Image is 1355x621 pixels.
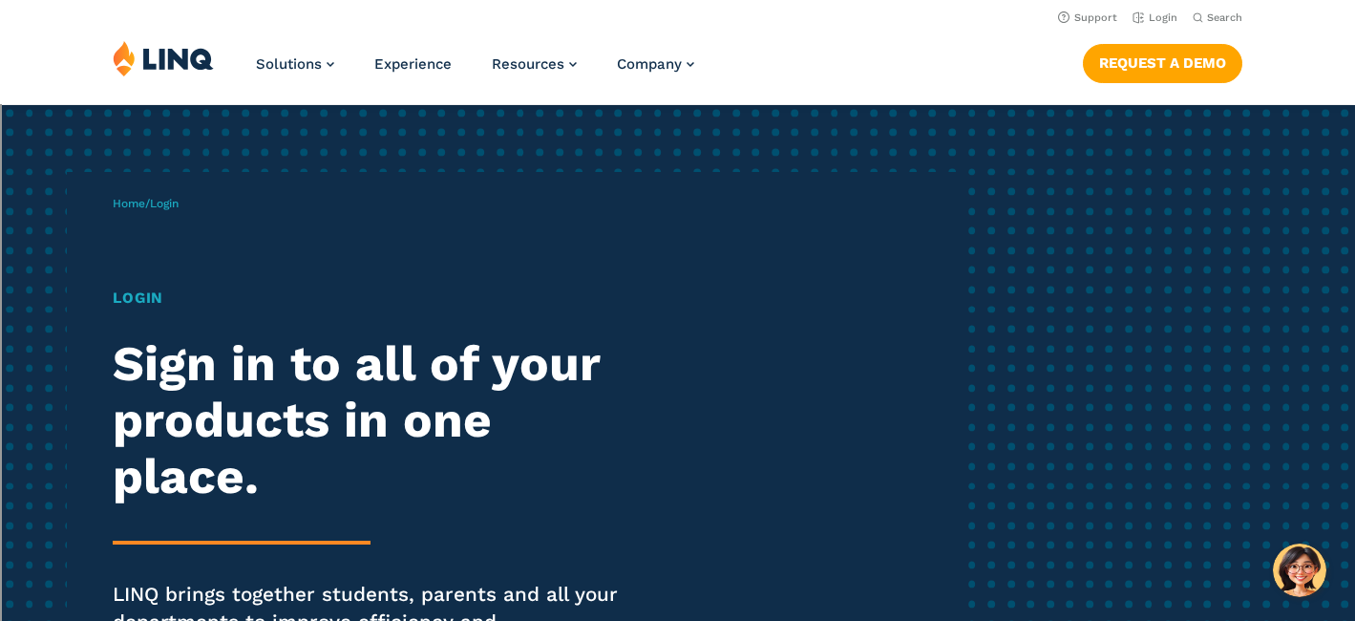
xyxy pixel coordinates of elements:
[1058,11,1117,24] a: Support
[1083,40,1242,82] nav: Button Navigation
[1133,11,1177,24] a: Login
[374,55,452,73] a: Experience
[113,40,214,76] img: LINQ | K‑12 Software
[492,55,577,73] a: Resources
[492,55,564,73] span: Resources
[1207,11,1242,24] span: Search
[617,55,682,73] span: Company
[256,55,322,73] span: Solutions
[1083,44,1242,82] a: Request a Demo
[1273,544,1326,597] button: Hello, have a question? Let’s chat.
[617,55,694,73] a: Company
[1193,11,1242,25] button: Open Search Bar
[256,55,334,73] a: Solutions
[256,40,694,103] nav: Primary Navigation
